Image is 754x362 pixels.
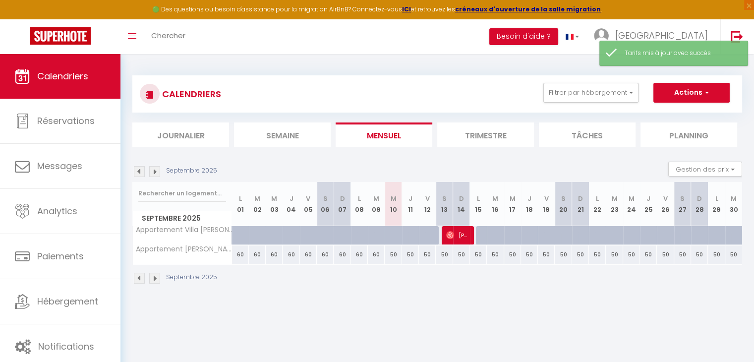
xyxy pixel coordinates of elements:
[232,182,249,226] th: 01
[640,245,657,264] div: 50
[612,194,618,203] abbr: M
[586,19,720,54] a: ... [GEOGRAPHIC_DATA]
[691,182,708,226] th: 28
[283,182,299,226] th: 04
[358,194,361,203] abbr: L
[555,245,572,264] div: 50
[640,122,737,147] li: Planning
[133,211,232,226] span: Septembre 2025
[419,182,436,226] th: 12
[731,30,743,43] img: logout
[492,194,498,203] abbr: M
[674,182,691,226] th: 27
[37,250,84,262] span: Paiements
[37,70,88,82] span: Calendriers
[453,182,470,226] th: 14
[459,194,464,203] abbr: D
[425,194,430,203] abbr: V
[725,182,742,226] th: 30
[385,245,402,264] div: 50
[266,245,283,264] div: 60
[453,245,470,264] div: 50
[254,194,260,203] abbr: M
[572,182,589,226] th: 21
[419,245,436,264] div: 50
[470,182,487,226] th: 15
[37,160,82,172] span: Messages
[640,182,657,226] th: 25
[300,182,317,226] th: 05
[606,245,623,264] div: 50
[138,184,226,202] input: Rechercher un logement...
[594,28,609,43] img: ...
[725,245,742,264] div: 50
[657,182,674,226] th: 26
[340,194,345,203] abbr: D
[334,245,350,264] div: 60
[38,340,94,353] span: Notifications
[436,245,453,264] div: 50
[589,182,606,226] th: 22
[323,194,328,203] abbr: S
[134,226,233,234] span: Appartement Villa [PERSON_NAME]
[674,245,691,264] div: 50
[623,182,640,226] th: 24
[538,182,555,226] th: 19
[487,245,504,264] div: 50
[317,182,334,226] th: 06
[653,83,730,103] button: Actions
[668,162,742,177] button: Gestion des prix
[697,194,702,203] abbr: D
[8,4,38,34] button: Ouvrir le widget de chat LiveChat
[455,5,601,13] a: créneaux d'ouverture de la salle migration
[402,245,419,264] div: 50
[151,30,185,41] span: Chercher
[249,245,266,264] div: 60
[306,194,310,203] abbr: V
[390,194,396,203] abbr: M
[271,194,277,203] abbr: M
[132,122,229,147] li: Journalier
[30,27,91,45] img: Super Booking
[708,245,725,264] div: 50
[663,194,668,203] abbr: V
[578,194,583,203] abbr: D
[538,245,555,264] div: 50
[336,122,432,147] li: Mensuel
[283,245,299,264] div: 60
[166,166,217,176] p: Septembre 2025
[385,182,402,226] th: 10
[561,194,566,203] abbr: S
[373,194,379,203] abbr: M
[680,194,685,203] abbr: S
[300,245,317,264] div: 60
[715,194,718,203] abbr: L
[629,194,635,203] abbr: M
[555,182,572,226] th: 20
[37,205,77,217] span: Analytics
[572,245,589,264] div: 50
[351,245,368,264] div: 60
[442,194,447,203] abbr: S
[477,194,480,203] abbr: L
[487,182,504,226] th: 16
[402,182,419,226] th: 11
[160,83,221,105] h3: CALENDRIERS
[351,182,368,226] th: 08
[504,182,521,226] th: 17
[712,317,747,355] iframe: Chat
[731,194,737,203] abbr: M
[544,194,549,203] abbr: V
[436,182,453,226] th: 13
[589,245,606,264] div: 50
[166,273,217,282] p: Septembre 2025
[402,5,411,13] a: ICI
[521,182,538,226] th: 18
[232,245,249,264] div: 60
[596,194,599,203] abbr: L
[708,182,725,226] th: 29
[606,182,623,226] th: 23
[290,194,293,203] abbr: J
